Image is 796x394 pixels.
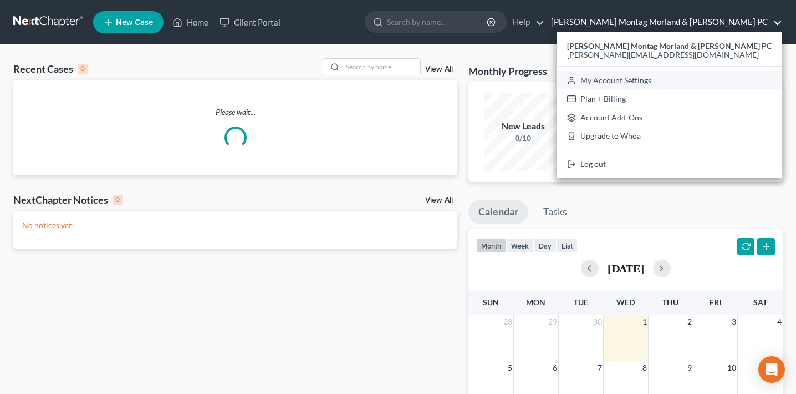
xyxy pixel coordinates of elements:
a: Account Add-Ons [557,108,782,127]
span: 3 [731,315,737,329]
span: Tue [574,297,588,307]
button: list [557,238,578,253]
span: 10 [726,361,737,375]
a: Upgrade to Whoa [557,127,782,146]
button: month [476,238,506,253]
div: NextChapter Notices [13,193,123,206]
span: [PERSON_NAME][EMAIL_ADDRESS][DOMAIN_NAME] [567,50,759,59]
span: 28 [502,315,513,329]
h3: Monthly Progress [468,64,547,78]
span: New Case [116,18,153,27]
div: 0 [78,64,88,74]
a: Plan + Billing [557,89,782,108]
div: New Leads [484,120,562,133]
a: View All [425,65,453,73]
span: 1 [641,315,648,329]
a: Client Portal [214,12,286,32]
a: Home [167,12,214,32]
strong: [PERSON_NAME] Montag Morland & [PERSON_NAME] PC [567,41,772,50]
div: 0/10 [484,133,562,144]
span: 30 [592,315,603,329]
span: 2 [686,315,693,329]
input: Search by name... [387,12,488,32]
div: Open Intercom Messenger [758,356,785,383]
a: View All [425,196,453,204]
span: 8 [641,361,648,375]
span: 7 [596,361,603,375]
button: day [534,238,557,253]
div: [PERSON_NAME] Montag Morland & [PERSON_NAME] PC [557,32,782,178]
a: Tasks [533,200,577,224]
div: 0 [113,195,123,205]
p: No notices yet! [22,220,448,231]
p: Please wait... [13,107,457,118]
span: 4 [776,315,783,329]
a: My Account Settings [557,71,782,90]
span: 6 [552,361,558,375]
a: Help [507,12,544,32]
span: Mon [526,297,545,307]
span: 29 [547,315,558,329]
span: Wed [616,297,635,307]
div: Recent Cases [13,62,88,75]
span: 9 [686,361,693,375]
input: Search by name... [343,59,420,75]
h2: [DATE] [608,262,644,274]
a: [PERSON_NAME] Montag Morland & [PERSON_NAME] PC [545,12,782,32]
a: Log out [557,155,782,174]
button: week [506,238,534,253]
a: Calendar [468,200,528,224]
span: Thu [662,297,678,307]
span: Sun [483,297,499,307]
span: Fri [710,297,721,307]
span: 5 [507,361,513,375]
span: Sat [753,297,767,307]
